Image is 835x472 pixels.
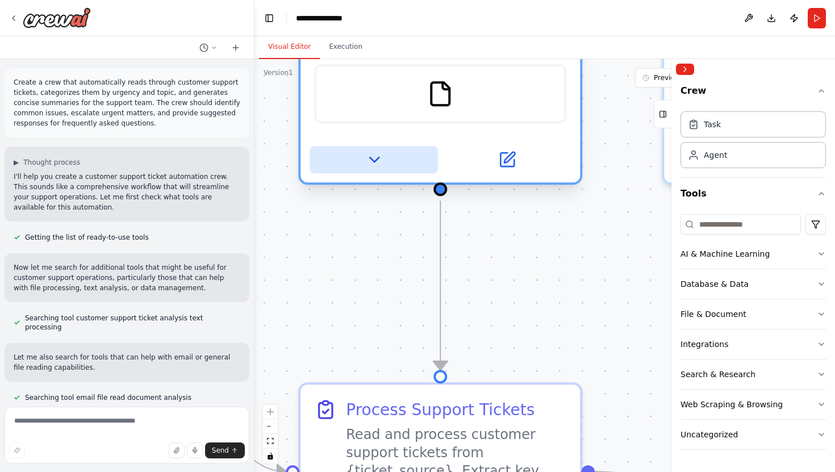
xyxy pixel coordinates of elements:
button: Collapse right sidebar [676,64,694,75]
div: Search & Research [680,369,755,380]
button: Open in side panel [442,146,571,173]
nav: breadcrumb [296,12,354,24]
button: Uncategorized [680,420,826,449]
div: Agent [704,149,727,161]
div: File & Document [680,308,746,320]
div: Crew [680,107,826,177]
button: Previous executions [635,68,771,87]
button: zoom out [263,419,278,434]
div: Integrations [680,339,728,350]
button: Web Scraping & Browsing [680,390,826,419]
button: ▶Thought process [14,158,80,167]
button: Search & Research [680,360,826,389]
button: Hide left sidebar [261,10,277,26]
button: Upload files [169,442,185,458]
button: Tools [680,178,826,210]
div: Database & Data [680,278,749,290]
button: Improve this prompt [9,442,25,458]
span: Searching tool email file read document analysis [25,393,191,402]
div: Tools [680,210,826,459]
div: Process Support Tickets [346,398,535,421]
span: ▶ [14,158,19,167]
button: Switch to previous chat [195,41,222,55]
div: Web Scraping & Browsing [680,399,783,410]
img: FileReadTool [427,80,454,107]
g: Edge from 13d99467-8297-481d-b14d-c97516cfb78e to 1fbb1a38-50c3-4660-ae10-76eeb1440a26 [429,201,452,370]
button: AI & Machine Learning [680,239,826,269]
button: toggle interactivity [263,449,278,463]
button: Start a new chat [227,41,245,55]
div: AI & Machine Learning [680,248,770,260]
button: Database & Data [680,269,826,299]
div: Version 1 [264,68,293,77]
span: Getting the list of ready-to-use tools [25,233,149,242]
button: Send [205,442,245,458]
div: Uncategorized [680,429,738,440]
button: Visual Editor [259,35,320,59]
span: Previous executions [654,73,721,82]
button: Click to speak your automation idea [187,442,203,458]
button: Integrations [680,329,826,359]
img: Logo [23,7,91,28]
p: Create a crew that automatically reads through customer support tickets, categorizes them by urge... [14,77,240,128]
button: File & Document [680,299,826,329]
button: Crew [680,80,826,107]
span: Thought process [23,158,80,167]
p: I'll help you create a customer support ticket automation crew. This sounds like a comprehensive ... [14,172,240,212]
button: Execution [320,35,371,59]
div: Task [704,119,721,130]
p: Now let me search for additional tools that might be useful for customer support operations, part... [14,262,240,293]
p: Let me also search for tools that can help with email or general file reading capabilities. [14,352,240,373]
div: React Flow controls [263,404,278,463]
button: Toggle Sidebar [667,59,676,472]
span: Send [212,446,229,455]
span: Searching tool customer support ticket analysis text processing [25,314,240,332]
button: fit view [263,434,278,449]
